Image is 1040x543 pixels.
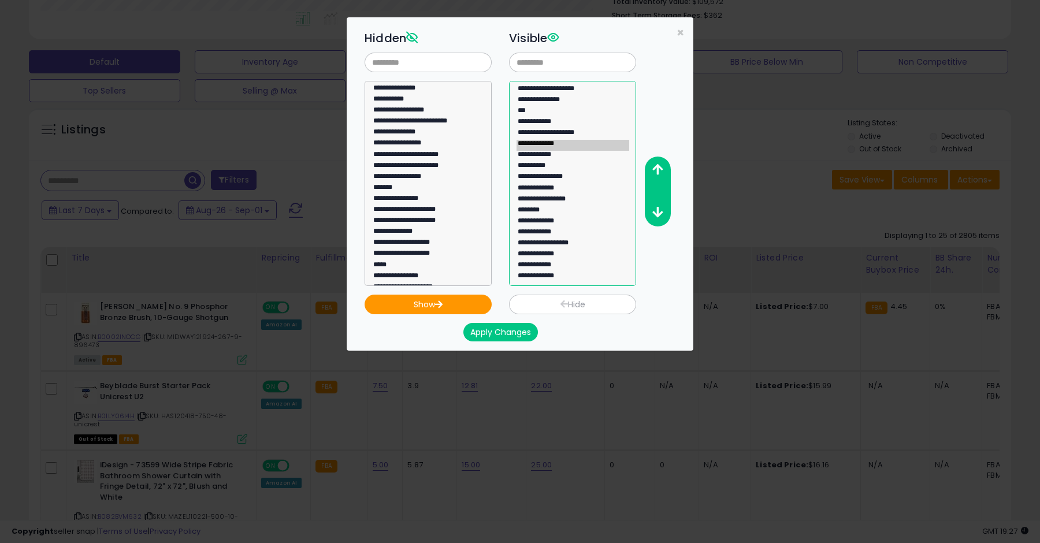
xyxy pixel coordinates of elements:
[365,295,492,314] button: Show
[509,29,636,47] h3: Visible
[365,29,492,47] h3: Hidden
[677,24,684,41] span: ×
[509,295,636,314] button: Hide
[463,323,538,341] button: Apply Changes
